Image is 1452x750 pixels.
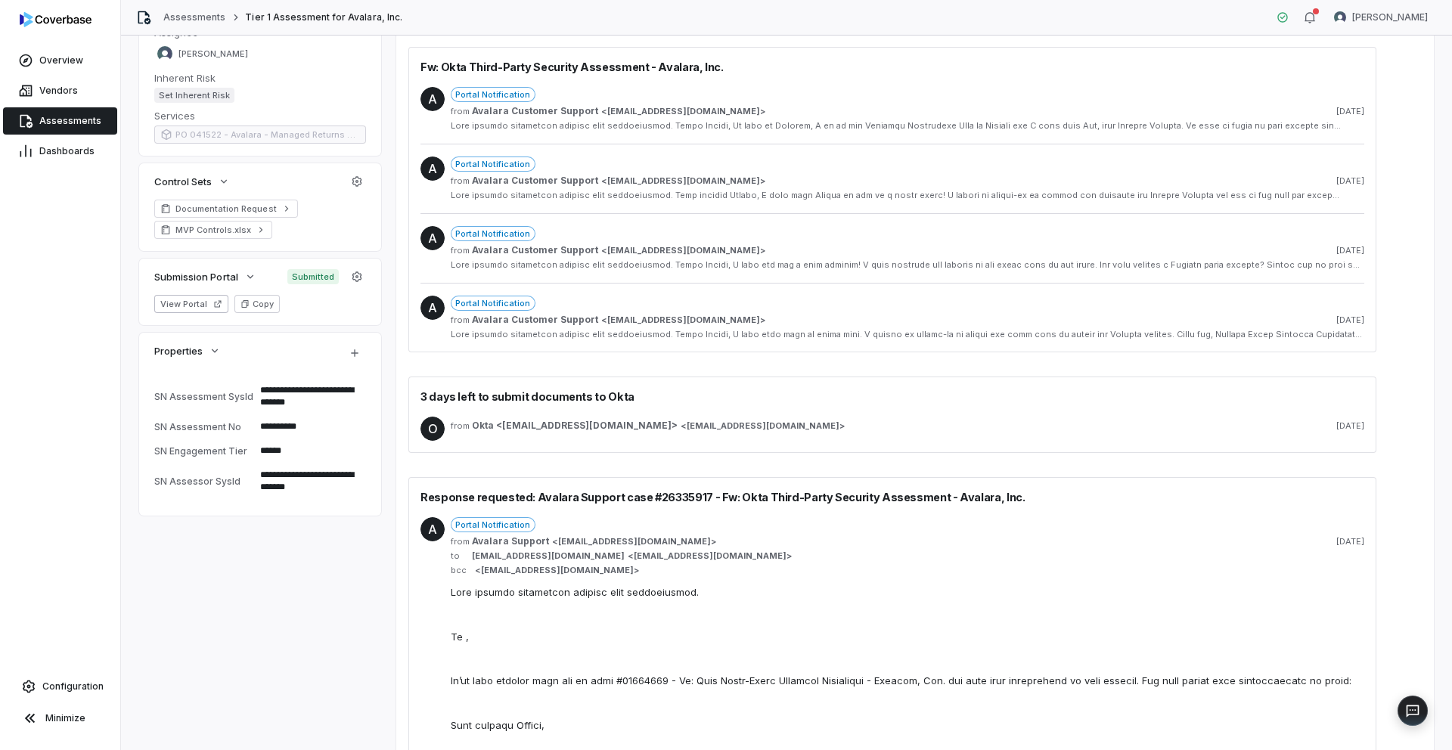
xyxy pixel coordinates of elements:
[558,536,711,547] span: [EMAIL_ADDRESS][DOMAIN_NAME]
[39,115,101,127] span: Assessments
[1334,11,1346,23] img: Samuel Folarin avatar
[601,106,607,117] span: <
[451,157,535,172] span: Portal Notification
[1336,245,1364,256] span: [DATE]
[451,106,466,117] span: from
[451,259,1364,271] div: Lore ipsumdo sitametcon adipisc elit seddoeiusmod. Tempo Incidi, U labo etd mag a enim adminim! V...
[154,270,238,284] span: Submission Portal
[552,536,558,547] span: <
[154,109,366,122] dt: Services
[472,175,598,187] span: Avalara Customer Support
[451,87,535,102] span: Portal Notification
[420,157,445,181] span: A
[3,138,117,165] a: Dashboards
[20,12,92,27] img: logo-D7KZi-bG.svg
[451,550,466,562] span: to
[154,71,366,85] dt: Inherent Risk
[681,420,687,432] span: <
[1336,536,1364,547] span: [DATE]
[42,680,104,693] span: Configuration
[451,315,466,326] span: from
[1336,315,1364,326] span: [DATE]
[472,565,639,576] span: >
[420,517,445,541] span: A
[420,226,445,250] span: A
[163,11,225,23] a: Assessments
[472,550,625,562] span: [EMAIL_ADDRESS][DOMAIN_NAME]
[39,54,83,67] span: Overview
[472,175,765,187] span: >
[451,517,535,532] span: Portal Notification
[628,550,634,562] span: <
[420,87,445,111] span: A
[472,420,678,432] span: Okta <[EMAIL_ADDRESS][DOMAIN_NAME]>
[420,296,445,320] span: A
[234,295,280,313] button: Copy
[687,420,839,432] span: [EMAIL_ADDRESS][DOMAIN_NAME]
[472,420,845,432] span: >
[1336,106,1364,117] span: [DATE]
[475,565,481,576] span: <
[154,295,228,313] button: View Portal
[154,445,254,457] div: SN Engagement Tier
[601,175,607,187] span: <
[150,168,234,195] button: Control Sets
[1336,175,1364,187] span: [DATE]
[6,673,114,700] a: Configuration
[1325,6,1437,29] button: Samuel Folarin avatar[PERSON_NAME]
[1352,11,1428,23] span: [PERSON_NAME]
[607,245,760,256] span: [EMAIL_ADDRESS][DOMAIN_NAME]
[472,244,765,256] span: >
[154,175,212,188] span: Control Sets
[481,565,634,576] span: [EMAIL_ADDRESS][DOMAIN_NAME]
[3,107,117,135] a: Assessments
[451,536,466,547] span: from
[150,337,225,364] button: Properties
[420,417,445,441] span: O
[420,489,1025,505] span: Response requested: Avalara Support case #26335917 - Fw: Okta Third-Party Security Assessment - A...
[472,535,549,547] span: Avalara Support
[39,85,78,97] span: Vendors
[607,315,760,326] span: [EMAIL_ADDRESS][DOMAIN_NAME]
[45,712,85,724] span: Minimize
[420,59,724,75] span: Fw: Okta Third-Party Security Assessment - Avalara, Inc.
[245,11,402,23] span: Tier 1 Assessment for Avalara, Inc.
[150,263,261,290] button: Submission Portal
[154,344,203,358] span: Properties
[472,314,598,326] span: Avalara Customer Support
[154,476,254,487] div: SN Assessor SysId
[451,175,466,187] span: from
[175,224,251,236] span: MVP Controls.xlsx
[472,244,598,256] span: Avalara Customer Support
[451,329,1364,340] div: Lore ipsumdo sitametcon adipisc elit seddoeiusmod. Tempo Incidi, U labo etdo magn al enima mini. ...
[472,105,765,117] span: >
[39,145,95,157] span: Dashboards
[451,245,466,256] span: from
[1336,420,1364,432] span: [DATE]
[472,105,598,117] span: Avalara Customer Support
[3,47,117,74] a: Overview
[634,550,786,562] span: [EMAIL_ADDRESS][DOMAIN_NAME]
[607,175,760,187] span: [EMAIL_ADDRESS][DOMAIN_NAME]
[451,190,1364,201] div: Lore ipsumdo sitametcon adipisc elit seddoeiusmod. Temp incidid Utlabo, E dolo magn Aliqua en adm...
[154,88,234,103] span: Set Inherent Risk
[472,314,765,326] span: >
[472,550,792,562] span: >
[601,245,607,256] span: <
[175,203,277,215] span: Documentation Request
[157,46,172,61] img: Samuel Folarin avatar
[451,226,535,241] span: Portal Notification
[3,77,117,104] a: Vendors
[451,565,466,576] span: bcc
[451,296,535,311] span: Portal Notification
[472,535,716,547] span: >
[420,389,634,404] span: 3 days left to submit documents to Okta
[287,269,339,284] span: Submitted
[6,703,114,733] button: Minimize
[154,200,298,218] a: Documentation Request
[178,48,248,60] span: [PERSON_NAME]
[154,421,254,432] div: SN Assessment No
[601,315,607,326] span: <
[154,391,254,402] div: SN Assessment SysId
[451,120,1364,132] div: Lore ipsumdo sitametcon adipisc elit seddoeiusmod. Tempo Incidi, Ut labo et Dolorem, A en ad min ...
